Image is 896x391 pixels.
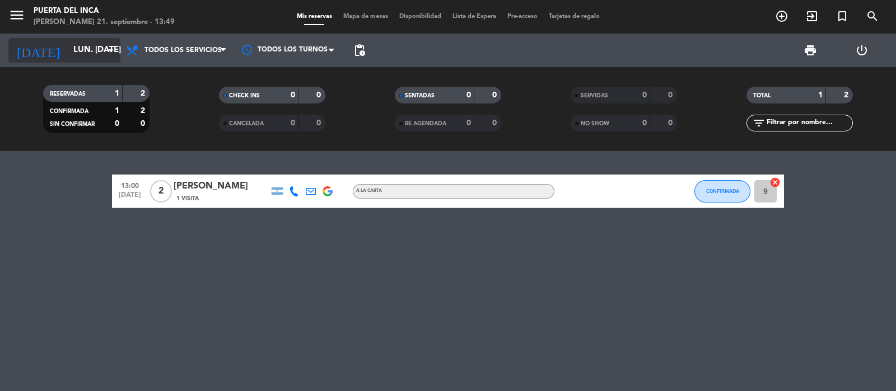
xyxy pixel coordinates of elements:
[668,119,675,127] strong: 0
[115,89,119,97] strong: 1
[694,180,750,202] button: CONFIRMADA
[353,44,366,57] span: pending_actions
[405,121,446,126] span: RE AGENDADA
[141,120,147,128] strong: 0
[642,91,647,99] strong: 0
[291,13,338,20] span: Mis reservas
[229,121,264,126] span: CANCELADA
[50,121,95,127] span: SIN CONFIRMAR
[844,91,851,99] strong: 2
[174,179,269,194] div: [PERSON_NAME]
[50,91,86,97] span: RESERVADAS
[855,44,869,57] i: power_settings_new
[836,34,888,67] div: LOG OUT
[668,91,675,99] strong: 0
[104,44,118,57] i: arrow_drop_down
[706,188,739,194] span: CONFIRMADA
[356,189,382,193] span: A LA CARTA
[753,93,771,98] span: TOTAL
[394,13,447,20] span: Disponibilidad
[8,38,68,63] i: [DATE]
[144,46,222,54] span: Todos los servicios
[141,89,147,97] strong: 2
[323,186,333,196] img: google-logo.png
[581,121,609,126] span: NO SHOW
[405,93,435,98] span: SENTADAS
[176,194,199,203] span: 1 Visita
[466,119,471,127] strong: 0
[34,6,175,17] div: Puerta del Inca
[769,177,781,188] i: cancel
[141,107,147,115] strong: 2
[805,10,819,23] i: exit_to_app
[316,119,323,127] strong: 0
[642,119,647,127] strong: 0
[818,91,823,99] strong: 1
[316,91,323,99] strong: 0
[338,13,394,20] span: Mapa de mesas
[543,13,605,20] span: Tarjetas de regalo
[229,93,260,98] span: CHECK INS
[492,119,499,127] strong: 0
[492,91,499,99] strong: 0
[115,120,119,128] strong: 0
[50,109,88,114] span: CONFIRMADA
[8,7,25,23] i: menu
[8,7,25,27] button: menu
[466,91,471,99] strong: 0
[150,180,172,202] span: 2
[804,44,817,57] span: print
[291,91,295,99] strong: 0
[115,107,119,115] strong: 1
[866,10,879,23] i: search
[775,10,788,23] i: add_circle_outline
[447,13,502,20] span: Lista de Espera
[116,178,144,191] span: 13:00
[116,191,144,204] span: [DATE]
[766,117,852,129] input: Filtrar por nombre...
[581,93,608,98] span: SERVIDAS
[752,116,766,130] i: filter_list
[34,17,175,28] div: [PERSON_NAME] 21. septiembre - 13:49
[502,13,543,20] span: Pre-acceso
[836,10,849,23] i: turned_in_not
[291,119,295,127] strong: 0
